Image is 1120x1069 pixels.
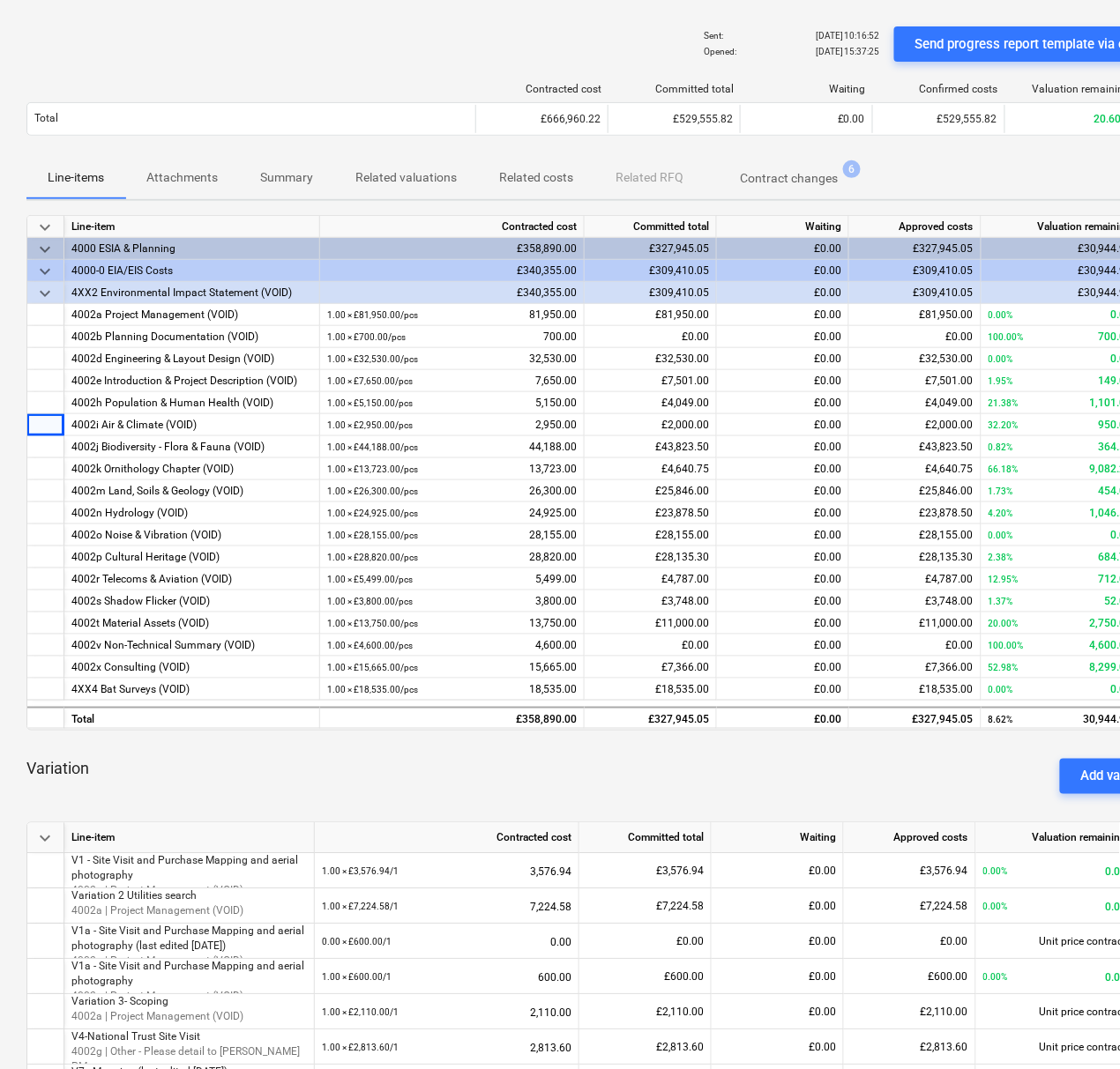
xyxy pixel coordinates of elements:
div: 44,188.00 [327,436,577,458]
p: Attachments [146,168,218,187]
p: 4002a | Project Management (VOID) [71,904,307,919]
div: 18,535.00 [327,679,577,701]
div: 15,665.00 [327,657,577,679]
small: 21.38% [989,398,1019,408]
span: £7,224.58 [656,901,704,913]
span: £3,576.94 [921,865,968,878]
span: £0.00 [809,901,836,913]
div: 26,300.00 [327,480,577,502]
p: V1 - Site Visit and Purchase Mapping and aerial photography [71,854,307,884]
p: [DATE] 10:16:52 [816,30,880,41]
div: 28,155.00 [327,524,577,546]
small: 1.00 × £26,300.00 / pcs [327,486,418,496]
span: £0.00 [682,330,709,343]
small: 0.00 × £600.00 / 1 [322,938,392,947]
div: £340,355.00 [320,282,585,304]
div: 0.00 [322,924,571,961]
div: 4000-0 EIA/EIS Costs [71,260,312,282]
span: £7,501.00 [661,375,709,387]
span: £0.00 [814,573,841,585]
div: 3,576.94 [322,854,571,890]
span: £4,787.00 [661,573,709,585]
small: 2.38% [989,553,1013,562]
span: keyboard_arrow_down [34,217,56,238]
span: keyboard_arrow_down [34,283,56,304]
span: £0.00 [682,639,709,651]
div: Committed total [585,216,717,238]
span: keyboard_arrow_down [34,828,56,850]
small: 0.00% [989,531,1013,540]
span: £529,555.82 [937,113,997,125]
span: £25,846.00 [920,485,974,497]
div: 4002k Ornithology Chapter (VOID) [71,458,312,480]
span: £0.00 [809,1042,836,1054]
small: 0.00% [989,310,1013,320]
span: £28,155.00 [920,529,974,541]
div: Line-item [64,823,315,854]
span: £3,748.00 [661,595,709,607]
div: £0.00 [717,238,849,260]
small: 1.00 × £2,950.00 / pcs [327,420,413,430]
div: 13,723.00 [327,458,577,480]
div: 4002a Project Management (VOID) [71,304,312,326]
small: 1.00 × £18,535.00 / pcs [327,685,418,694]
div: 4002o Noise & Vibration (VOID) [71,524,312,546]
small: 1.00 × £3,800.00 / pcs [327,597,413,606]
div: 4002t Material Assets (VOID) [71,612,312,635]
div: 28,820.00 [327,546,577,568]
small: 1.00 × £600.00 / 1 [322,973,392,983]
div: 2,110.00 [322,995,571,1031]
small: 20.00% [989,619,1019,628]
small: 1.00 × £24,925.00 / pcs [327,509,418,518]
span: £0.00 [814,397,841,409]
div: £309,410.05 [585,282,717,304]
span: £2,110.00 [656,1006,704,1019]
span: £4,049.00 [661,397,709,409]
small: 0.00% [983,902,1008,912]
small: 1.00 × £4,600.00 / pcs [327,641,413,650]
div: £327,945.05 [849,707,982,729]
div: Chat Widget [1032,984,1120,1069]
div: Waiting [748,83,866,95]
div: £358,890.00 [320,238,585,260]
small: 52.98% [989,663,1019,672]
span: £25,846.00 [655,485,709,497]
span: £28,155.00 [655,529,709,541]
div: 4002b Planning Documentation (VOID) [71,326,312,348]
div: 81,950.00 [327,304,577,326]
p: Related costs [499,168,573,187]
span: £3,748.00 [926,595,974,607]
span: £0.00 [809,865,836,878]
p: Related valuations [355,168,457,187]
span: £32,530.00 [920,353,974,365]
small: 1.95% [989,376,1013,386]
small: 100.00% [989,641,1024,650]
div: 600.00 [322,960,571,996]
span: £2,000.00 [661,419,709,431]
small: 1.00 × £7,650.00 / pcs [327,376,413,386]
p: Variation 3- Scoping [71,995,307,1010]
small: 1.37% [989,597,1013,606]
div: Contracted cost [315,823,579,854]
span: £0.00 [814,683,841,695]
span: £0.00 [676,936,704,948]
div: Contracted cost [483,83,601,95]
span: £2,813.60 [921,1042,968,1054]
small: 1.00 × £5,150.00 / pcs [327,398,413,408]
div: 4XX2 Environmental Impact Statement (VOID) [71,282,312,304]
div: £340,355.00 [320,260,585,282]
div: 2,813.60 [322,1030,571,1066]
span: £0.00 [814,375,841,387]
small: 0.00% [989,354,1013,364]
div: 4002j Biodiversity - Flora & Fauna (VOID) [71,436,312,458]
small: 1.00 × £28,155.00 / pcs [327,531,418,540]
small: 1.00 × £2,110.00 / 1 [322,1008,399,1018]
div: 4XX4 Bat Surveys (VOID) [71,679,312,701]
small: 0.00% [983,973,1008,983]
small: 100.00% [989,332,1024,342]
div: Waiting [717,216,849,238]
div: £0.00 [717,707,849,729]
span: 6 [843,160,861,178]
div: £309,410.05 [585,260,717,282]
span: £43,823.50 [655,441,709,453]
